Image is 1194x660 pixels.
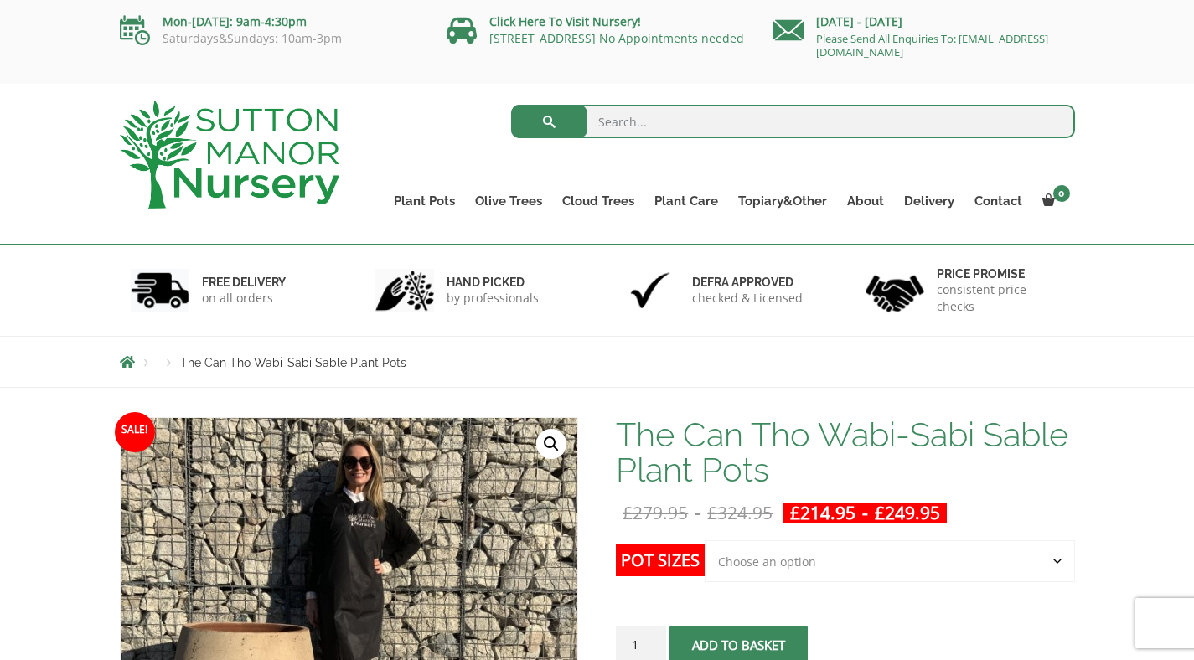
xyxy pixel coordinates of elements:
[465,189,552,213] a: Olive Trees
[120,101,339,209] img: logo
[707,501,717,524] span: £
[131,269,189,312] img: 1.jpg
[773,12,1075,32] p: [DATE] - [DATE]
[937,266,1064,281] h6: Price promise
[692,275,803,290] h6: Defra approved
[644,189,728,213] a: Plant Care
[616,544,705,576] label: Pot Sizes
[616,417,1074,487] h1: The Can Tho Wabi-Sabi Sable Plant Pots
[783,503,947,523] ins: -
[489,13,641,29] a: Click Here To Visit Nursery!
[816,31,1048,59] a: Please Send All Enquiries To: [EMAIL_ADDRESS][DOMAIN_NAME]
[866,265,924,316] img: 4.jpg
[202,290,286,307] p: on all orders
[1032,189,1075,213] a: 0
[692,290,803,307] p: checked & Licensed
[875,501,940,524] bdi: 249.95
[964,189,1032,213] a: Contact
[115,412,155,452] span: Sale!
[511,105,1075,138] input: Search...
[375,269,434,312] img: 2.jpg
[623,501,688,524] bdi: 279.95
[552,189,644,213] a: Cloud Trees
[120,355,1075,369] nav: Breadcrumbs
[202,275,286,290] h6: FREE DELIVERY
[120,12,421,32] p: Mon-[DATE]: 9am-4:30pm
[384,189,465,213] a: Plant Pots
[120,32,421,45] p: Saturdays&Sundays: 10am-3pm
[447,290,539,307] p: by professionals
[180,356,406,369] span: The Can Tho Wabi-Sabi Sable Plant Pots
[536,429,566,459] a: View full-screen image gallery
[894,189,964,213] a: Delivery
[621,269,680,312] img: 3.jpg
[447,275,539,290] h6: hand picked
[489,30,744,46] a: [STREET_ADDRESS] No Appointments needed
[875,501,885,524] span: £
[728,189,837,213] a: Topiary&Other
[1053,185,1070,202] span: 0
[790,501,855,524] bdi: 214.95
[707,501,773,524] bdi: 324.95
[790,501,800,524] span: £
[616,503,779,523] del: -
[837,189,894,213] a: About
[623,501,633,524] span: £
[937,281,1064,315] p: consistent price checks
